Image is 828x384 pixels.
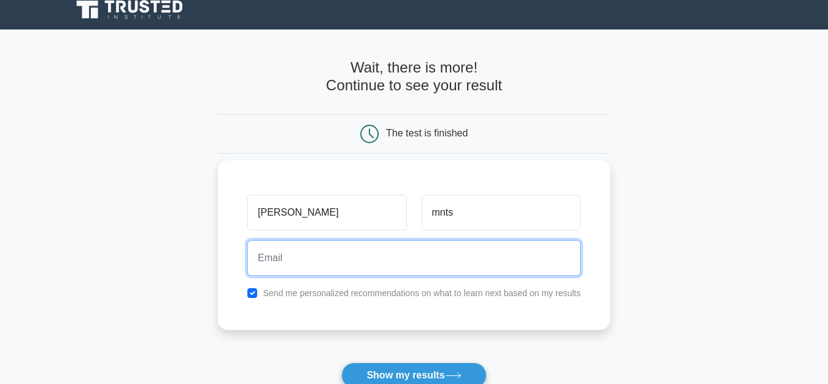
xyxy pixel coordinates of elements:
[218,59,610,95] h4: Wait, there is more! Continue to see your result
[422,195,581,230] input: Last name
[247,195,406,230] input: First name
[263,288,581,298] label: Send me personalized recommendations on what to learn next based on my results
[386,128,468,138] div: The test is finished
[247,240,581,276] input: Email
